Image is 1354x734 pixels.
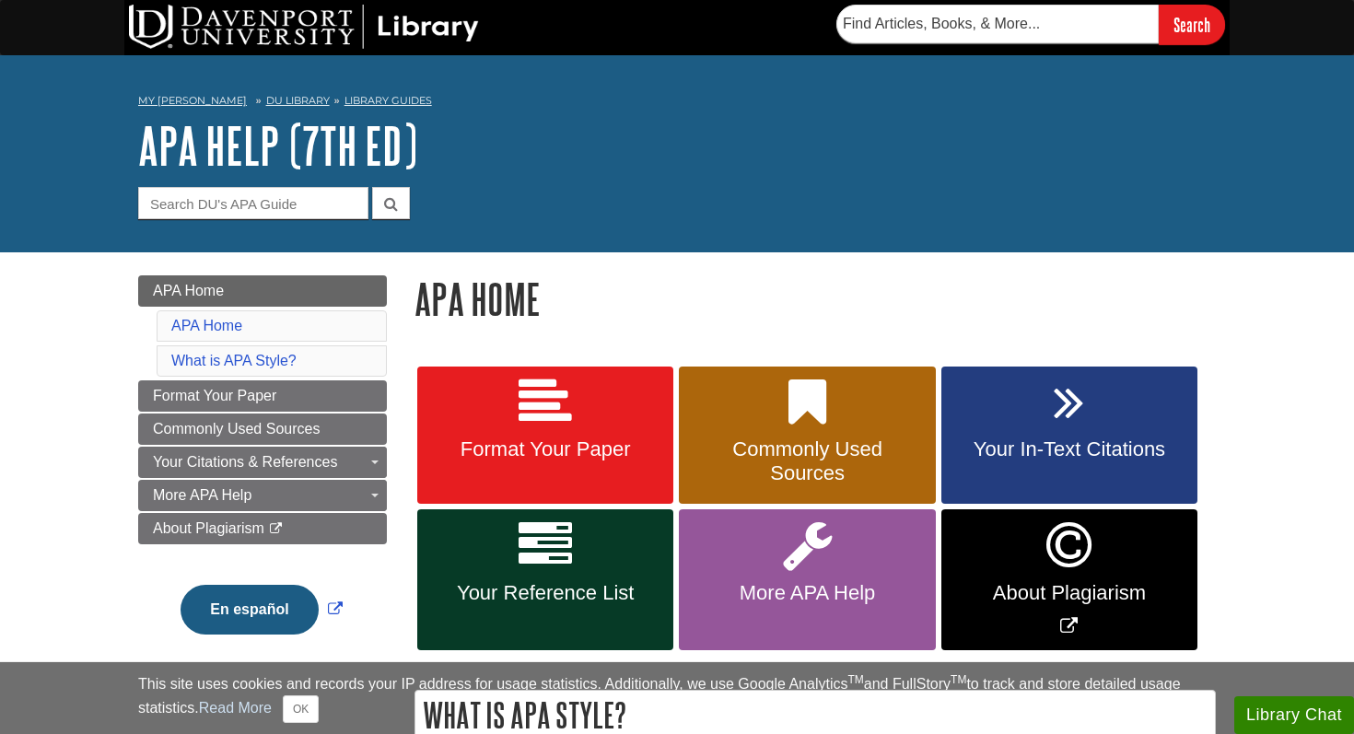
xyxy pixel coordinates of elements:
[153,283,224,298] span: APA Home
[431,581,659,605] span: Your Reference List
[138,513,387,544] a: About Plagiarism
[417,509,673,650] a: Your Reference List
[1234,696,1354,734] button: Library Chat
[1159,5,1225,44] input: Search
[153,520,264,536] span: About Plagiarism
[171,353,297,368] a: What is APA Style?
[836,5,1225,44] form: Searches DU Library's articles, books, and more
[836,5,1159,43] input: Find Articles, Books, & More...
[414,275,1216,322] h1: APA Home
[344,94,432,107] a: Library Guides
[138,275,387,307] a: APA Home
[181,585,318,635] button: En español
[153,421,320,437] span: Commonly Used Sources
[138,414,387,445] a: Commonly Used Sources
[138,88,1216,118] nav: breadcrumb
[138,93,247,109] a: My [PERSON_NAME]
[176,601,346,617] a: Link opens in new window
[153,388,276,403] span: Format Your Paper
[693,581,921,605] span: More APA Help
[417,367,673,505] a: Format Your Paper
[138,275,387,666] div: Guide Page Menu
[431,437,659,461] span: Format Your Paper
[153,454,337,470] span: Your Citations & References
[138,447,387,478] a: Your Citations & References
[955,581,1184,605] span: About Plagiarism
[153,487,251,503] span: More APA Help
[941,509,1197,650] a: Link opens in new window
[283,695,319,723] button: Close
[941,367,1197,505] a: Your In-Text Citations
[138,673,1216,723] div: This site uses cookies and records your IP address for usage statistics. Additionally, we use Goo...
[679,509,935,650] a: More APA Help
[266,94,330,107] a: DU Library
[138,117,417,174] a: APA Help (7th Ed)
[679,367,935,505] a: Commonly Used Sources
[138,380,387,412] a: Format Your Paper
[138,187,368,219] input: Search DU's APA Guide
[268,523,284,535] i: This link opens in a new window
[138,480,387,511] a: More APA Help
[171,318,242,333] a: APA Home
[955,437,1184,461] span: Your In-Text Citations
[693,437,921,485] span: Commonly Used Sources
[199,700,272,716] a: Read More
[129,5,479,49] img: DU Library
